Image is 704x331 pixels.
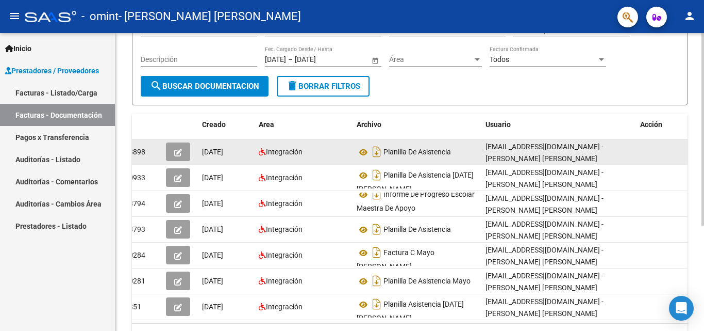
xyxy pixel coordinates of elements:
span: [DATE] [202,277,223,285]
span: Planilla De Asistencia [383,148,451,156]
span: Integración [266,251,303,259]
button: Borrar Filtros [277,76,370,97]
button: Open calendar [370,55,380,66]
span: 20933 [125,174,145,182]
span: [EMAIL_ADDRESS][DOMAIN_NAME] - [PERSON_NAME] [PERSON_NAME] [485,272,604,292]
span: - omint [81,5,119,28]
i: Descargar documento [370,144,383,160]
span: [EMAIL_ADDRESS][DOMAIN_NAME] - [PERSON_NAME] [PERSON_NAME] [485,297,604,318]
i: Descargar documento [370,244,383,261]
i: Descargar documento [370,296,383,312]
span: 4351 [125,303,141,311]
datatable-header-cell: Id [121,114,162,136]
span: [EMAIL_ADDRESS][DOMAIN_NAME] - [PERSON_NAME] [PERSON_NAME] [485,194,604,214]
span: Factura C Mayo [PERSON_NAME] [357,249,434,271]
span: [DATE] [202,303,223,311]
mat-icon: delete [286,80,298,92]
span: Informe De Progreso Escolar Maestra De Apoyo [357,191,475,213]
span: Planilla De Asistencia Mayo [383,277,471,286]
datatable-header-cell: Usuario [481,114,636,136]
button: Buscar Documentacion [141,76,269,97]
i: Descargar documento [370,167,383,183]
span: Usuario [485,120,511,129]
span: [DATE] [202,225,223,233]
input: Fecha inicio [265,55,286,64]
span: Buscar Documentacion [150,82,259,91]
span: Planilla Asistencia [DATE] [PERSON_NAME] [357,301,464,323]
span: Integración [266,148,303,156]
i: Descargar documento [370,186,383,202]
span: Integración [266,199,303,208]
span: [DATE] [202,199,223,208]
span: Planilla De Asistencia [DATE] [PERSON_NAME] [357,171,474,194]
span: Inicio [5,43,31,54]
i: Descargar documento [370,221,383,238]
span: Prestadores / Proveedores [5,65,99,76]
span: Area [259,120,274,129]
input: Fecha fin [295,55,345,64]
span: [EMAIL_ADDRESS][DOMAIN_NAME] - [PERSON_NAME] [PERSON_NAME] [485,143,604,163]
span: Integración [266,174,303,182]
span: 10281 [125,277,145,285]
datatable-header-cell: Area [255,114,353,136]
span: [EMAIL_ADDRESS][DOMAIN_NAME] - [PERSON_NAME] [PERSON_NAME] [485,168,604,188]
span: Área [389,55,473,64]
span: [DATE] [202,251,223,259]
span: 13793 [125,225,145,233]
mat-icon: person [683,10,696,22]
datatable-header-cell: Acción [636,114,688,136]
span: Creado [202,120,226,129]
span: Acción [640,120,662,129]
i: Descargar documento [370,273,383,289]
span: Integración [266,225,303,233]
datatable-header-cell: Archivo [353,114,481,136]
span: [EMAIL_ADDRESS][DOMAIN_NAME] - [PERSON_NAME] [PERSON_NAME] [485,220,604,240]
mat-icon: search [150,80,162,92]
span: 10284 [125,251,145,259]
span: Todos [490,55,509,64]
span: Integración [266,277,303,285]
div: Open Intercom Messenger [669,296,694,321]
span: - [PERSON_NAME] [PERSON_NAME] [119,5,301,28]
span: 13794 [125,199,145,208]
span: 23898 [125,148,145,156]
span: Archivo [357,120,381,129]
span: – [288,55,293,64]
mat-icon: menu [8,10,21,22]
datatable-header-cell: Creado [198,114,255,136]
span: Integración [266,303,303,311]
span: Planilla De Asistencia [383,226,451,234]
span: Borrar Filtros [286,82,360,91]
span: [EMAIL_ADDRESS][DOMAIN_NAME] - [PERSON_NAME] [PERSON_NAME] [485,246,604,266]
span: [DATE] [202,174,223,182]
span: [DATE] [202,148,223,156]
